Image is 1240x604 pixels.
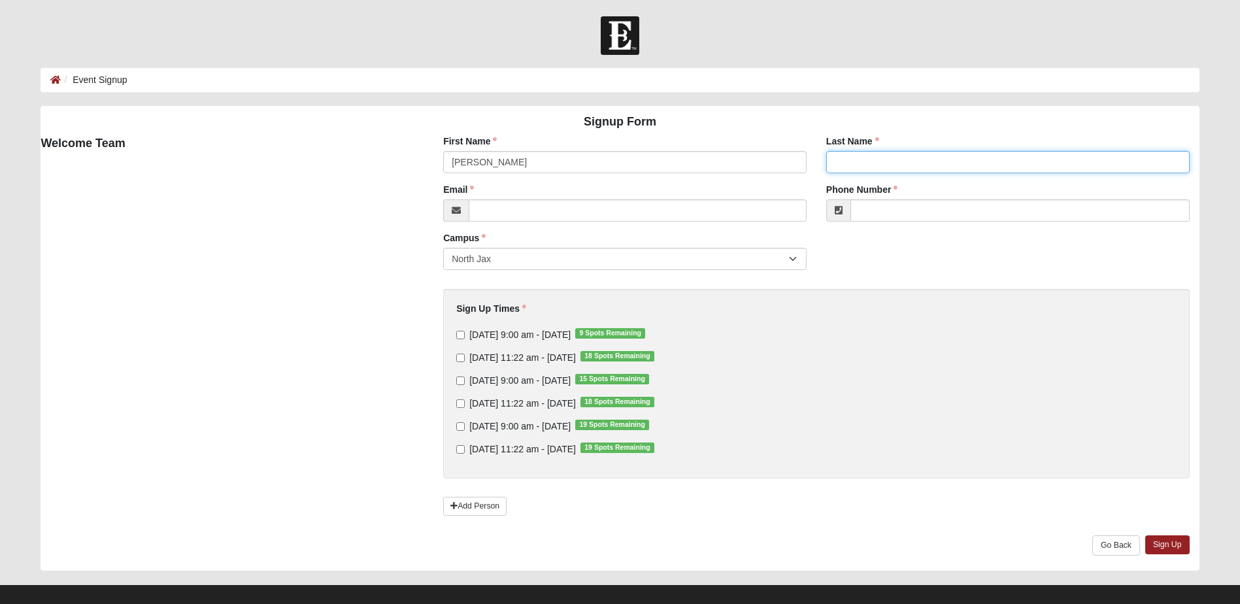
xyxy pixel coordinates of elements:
span: [DATE] 11:22 am - [DATE] [469,398,576,409]
span: [DATE] 9:00 am - [DATE] [469,375,571,386]
img: Church of Eleven22 Logo [601,16,639,55]
span: [DATE] 11:22 am - [DATE] [469,444,576,454]
span: 19 Spots Remaining [580,443,654,453]
label: Campus [443,231,486,244]
label: Last Name [826,135,879,148]
input: [DATE] 9:00 am - [DATE]19 Spots Remaining [456,422,465,431]
label: Sign Up Times [456,302,526,315]
a: Go Back [1092,535,1140,556]
a: Add Person [443,497,507,516]
label: First Name [443,135,497,148]
li: Event Signup [61,73,127,87]
label: Email [443,183,474,196]
span: [DATE] 11:22 am - [DATE] [469,352,576,363]
span: 9 Spots Remaining [575,328,645,339]
a: Sign Up [1145,535,1190,554]
input: [DATE] 9:00 am - [DATE]15 Spots Remaining [456,377,465,385]
input: [DATE] 9:00 am - [DATE]9 Spots Remaining [456,331,465,339]
label: Phone Number [826,183,898,196]
strong: Welcome Team [41,137,125,150]
span: 15 Spots Remaining [575,374,649,384]
h4: Signup Form [41,115,1199,129]
input: [DATE] 11:22 am - [DATE]19 Spots Remaining [456,445,465,454]
span: [DATE] 9:00 am - [DATE] [469,329,571,340]
input: [DATE] 11:22 am - [DATE]18 Spots Remaining [456,399,465,408]
span: [DATE] 9:00 am - [DATE] [469,421,571,431]
span: 18 Spots Remaining [580,397,654,407]
span: 19 Spots Remaining [575,420,649,430]
span: 18 Spots Remaining [580,351,654,361]
input: [DATE] 11:22 am - [DATE]18 Spots Remaining [456,354,465,362]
